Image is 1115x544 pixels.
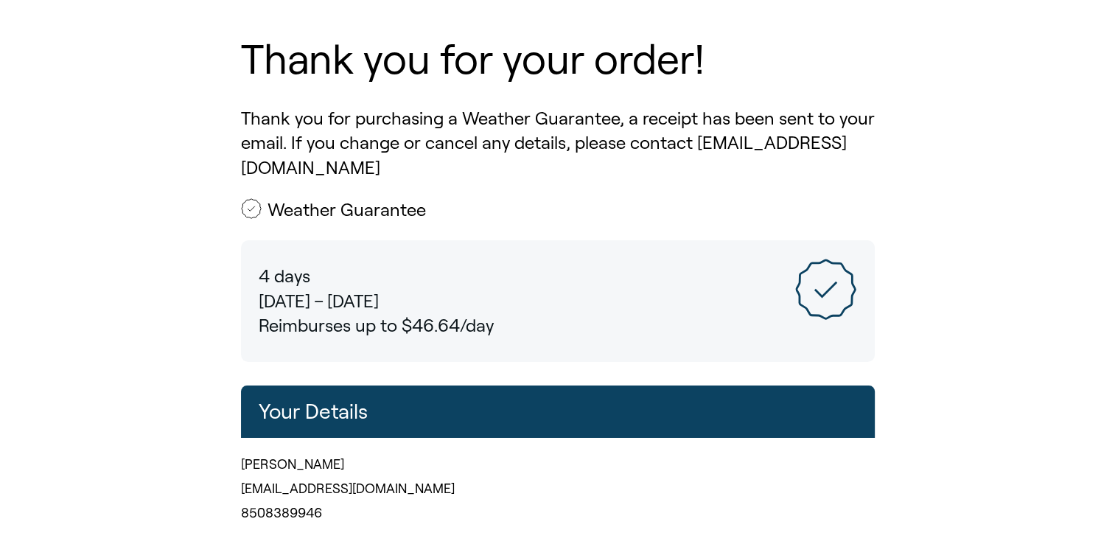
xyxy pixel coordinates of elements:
[268,198,426,223] h2: Weather Guarantee
[241,37,875,83] h1: Thank you for your order!
[259,313,857,338] p: Reimburses up to $46.64/day
[241,456,875,474] p: [PERSON_NAME]
[241,386,875,438] h2: Your Details
[259,264,857,289] p: 4 days
[241,504,875,523] p: 8508389946
[241,480,875,498] p: [EMAIL_ADDRESS][DOMAIN_NAME]
[241,106,875,181] p: Thank you for purchasing a Weather Guarantee, a receipt has been sent to your email. If you chang...
[259,289,857,314] p: [DATE] – [DATE]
